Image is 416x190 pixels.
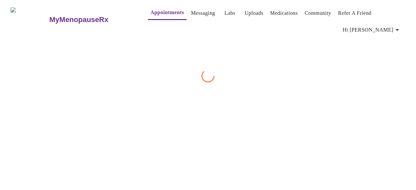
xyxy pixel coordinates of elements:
span: Hi [PERSON_NAME] [343,25,401,35]
button: Messaging [188,7,218,20]
button: Community [302,7,334,20]
button: Uploads [242,7,266,20]
a: Uploads [245,9,264,18]
a: Messaging [191,9,215,18]
a: Community [305,9,331,18]
button: Refer a Friend [335,7,374,20]
button: Medications [267,7,300,20]
button: Hi [PERSON_NAME] [340,23,404,36]
button: Appointments [148,6,187,20]
button: Labs [220,7,241,20]
a: Medications [270,9,298,18]
a: MyMenopauseRx [49,8,135,31]
a: Refer a Friend [338,9,372,18]
img: MyMenopauseRx Logo [11,7,49,32]
a: Appointments [150,8,184,17]
a: Labs [224,9,235,18]
h3: MyMenopauseRx [49,15,108,24]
